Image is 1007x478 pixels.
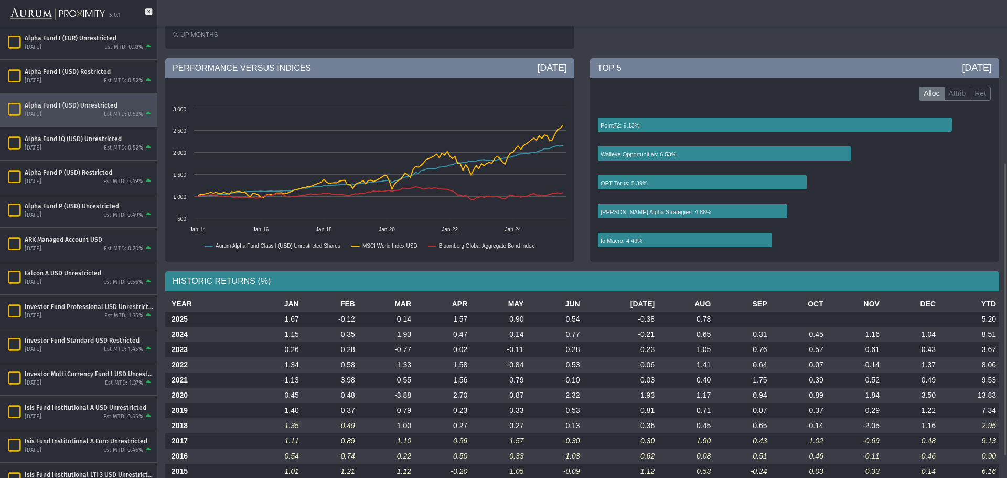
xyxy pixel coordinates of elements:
[583,433,658,449] td: 0.30
[658,403,714,418] td: 0.71
[414,373,470,388] td: 1.56
[302,373,358,388] td: 3.98
[25,236,153,244] div: ARK Managed Account USD
[527,342,583,357] td: 0.28
[25,178,41,186] div: [DATE]
[827,327,883,342] td: 1.16
[583,418,658,433] td: 0.36
[827,418,883,433] td: -2.05
[470,327,527,342] td: 0.14
[583,327,658,342] td: -0.21
[658,312,714,327] td: 0.78
[714,403,770,418] td: 0.07
[105,379,143,387] div: Est MTD: 1.37%
[173,30,259,39] div: % UP MONTHS
[601,238,642,244] text: Io Macro: 4.49%
[527,327,583,342] td: 0.77
[770,449,827,464] td: 0.46
[827,403,883,418] td: 0.29
[358,433,414,449] td: 1.10
[770,433,827,449] td: 1.02
[25,269,153,278] div: Falcon A USD Unrestricted
[883,373,939,388] td: 0.49
[104,312,143,320] div: Est MTD: 1.35%
[165,418,246,433] th: 2018
[470,357,527,373] td: -0.84
[165,296,246,312] th: YEAR
[358,357,414,373] td: 1.33
[302,342,358,357] td: 0.28
[414,296,470,312] th: APR
[246,388,302,403] td: 0.45
[190,227,206,232] text: Jan-14
[165,327,246,342] th: 2024
[25,202,153,210] div: Alpha Fund P (USD) Unrestricted
[246,418,302,433] td: 1.35
[939,373,999,388] td: 9.53
[658,433,714,449] td: 1.90
[939,342,999,357] td: 3.67
[601,180,648,186] text: QRT Torus: 5.39%
[939,388,999,403] td: 13.83
[25,211,41,219] div: [DATE]
[109,12,121,19] div: 5.0.1
[944,87,971,101] label: Attrib
[173,194,186,200] text: 1 000
[714,449,770,464] td: 0.51
[414,357,470,373] td: 1.58
[165,403,246,418] th: 2019
[658,357,714,373] td: 1.41
[25,144,41,152] div: [DATE]
[939,312,999,327] td: 5.20
[246,357,302,373] td: 1.34
[770,388,827,403] td: 0.89
[883,418,939,433] td: 1.16
[470,312,527,327] td: 0.90
[414,312,470,327] td: 1.57
[827,357,883,373] td: -0.14
[25,111,41,119] div: [DATE]
[714,342,770,357] td: 0.76
[414,433,470,449] td: 0.99
[414,342,470,357] td: 0.02
[216,243,340,249] text: Aurum Alpha Fund Class I (USD) Unrestricted Shares
[658,418,714,433] td: 0.45
[358,449,414,464] td: 0.22
[173,172,186,178] text: 1 500
[883,296,939,312] th: DEC
[173,150,186,156] text: 2 000
[883,357,939,373] td: 1.37
[714,388,770,403] td: 0.94
[527,357,583,373] td: 0.53
[770,373,827,388] td: 0.39
[527,312,583,327] td: 0.54
[104,111,143,119] div: Est MTD: 0.52%
[25,279,41,286] div: [DATE]
[827,296,883,312] th: NOV
[470,449,527,464] td: 0.33
[25,379,41,387] div: [DATE]
[302,449,358,464] td: -0.74
[601,151,677,157] text: Walleye Opportunities: 6.53%
[25,303,153,311] div: Investor Fund Professional USD Unrestricted
[414,388,470,403] td: 2.70
[358,418,414,433] td: 1.00
[939,327,999,342] td: 8.51
[658,373,714,388] td: 0.40
[103,279,143,286] div: Est MTD: 0.56%
[253,227,269,232] text: Jan-16
[25,77,41,85] div: [DATE]
[583,449,658,464] td: 0.62
[246,312,302,327] td: 1.67
[827,449,883,464] td: -0.11
[939,403,999,418] td: 7.34
[827,342,883,357] td: 0.61
[414,327,470,342] td: 0.47
[173,107,186,112] text: 3 000
[883,327,939,342] td: 1.04
[25,447,41,454] div: [DATE]
[165,271,999,291] div: HISTORIC RETURNS (%)
[527,388,583,403] td: 2.32
[246,373,302,388] td: -1.13
[527,403,583,418] td: 0.53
